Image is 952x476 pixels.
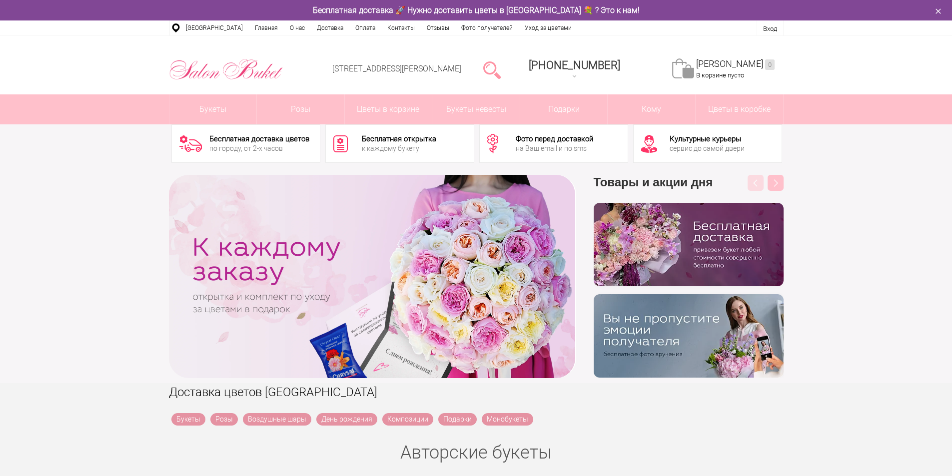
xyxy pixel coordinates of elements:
[696,94,783,124] a: Цветы в коробке
[349,20,381,35] a: Оплата
[169,94,257,124] a: Букеты
[529,59,620,71] span: [PHONE_NUMBER]
[243,413,311,426] a: Воздушные шары
[382,413,433,426] a: Композиции
[180,20,249,35] a: [GEOGRAPHIC_DATA]
[362,135,436,143] div: Бесплатная открытка
[311,20,349,35] a: Доставка
[169,383,784,401] h1: Доставка цветов [GEOGRAPHIC_DATA]
[332,64,461,73] a: [STREET_ADDRESS][PERSON_NAME]
[169,56,283,82] img: Цветы Нижний Новгород
[594,294,784,378] img: v9wy31nijnvkfycrkduev4dhgt9psb7e.png.webp
[765,59,775,70] ins: 0
[381,20,421,35] a: Контакты
[670,135,745,143] div: Культурные курьеры
[432,94,520,124] a: Букеты невесты
[608,94,695,124] span: Кому
[696,71,744,79] span: В корзине пусто
[362,145,436,152] div: к каждому букету
[696,58,775,70] a: [PERSON_NAME]
[421,20,455,35] a: Отзывы
[768,175,784,191] button: Next
[249,20,284,35] a: Главная
[763,25,777,32] a: Вход
[400,442,552,463] a: Авторские букеты
[171,413,205,426] a: Букеты
[523,55,626,84] a: [PHONE_NUMBER]
[519,20,578,35] a: Уход за цветами
[345,94,432,124] a: Цветы в корзине
[516,135,593,143] div: Фото перед доставкой
[516,145,593,152] div: на Ваш email и по sms
[520,94,608,124] a: Подарки
[455,20,519,35] a: Фото получателей
[161,5,791,15] div: Бесплатная доставка 🚀 Нужно доставить цветы в [GEOGRAPHIC_DATA] 💐 ? Это к нам!
[594,175,784,203] h3: Товары и акции дня
[316,413,377,426] a: День рождения
[438,413,477,426] a: Подарки
[284,20,311,35] a: О нас
[482,413,533,426] a: Монобукеты
[209,145,309,152] div: по городу, от 2-х часов
[210,413,238,426] a: Розы
[670,145,745,152] div: сервис до самой двери
[257,94,344,124] a: Розы
[594,203,784,286] img: hpaj04joss48rwypv6hbykmvk1dj7zyr.png.webp
[209,135,309,143] div: Бесплатная доставка цветов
